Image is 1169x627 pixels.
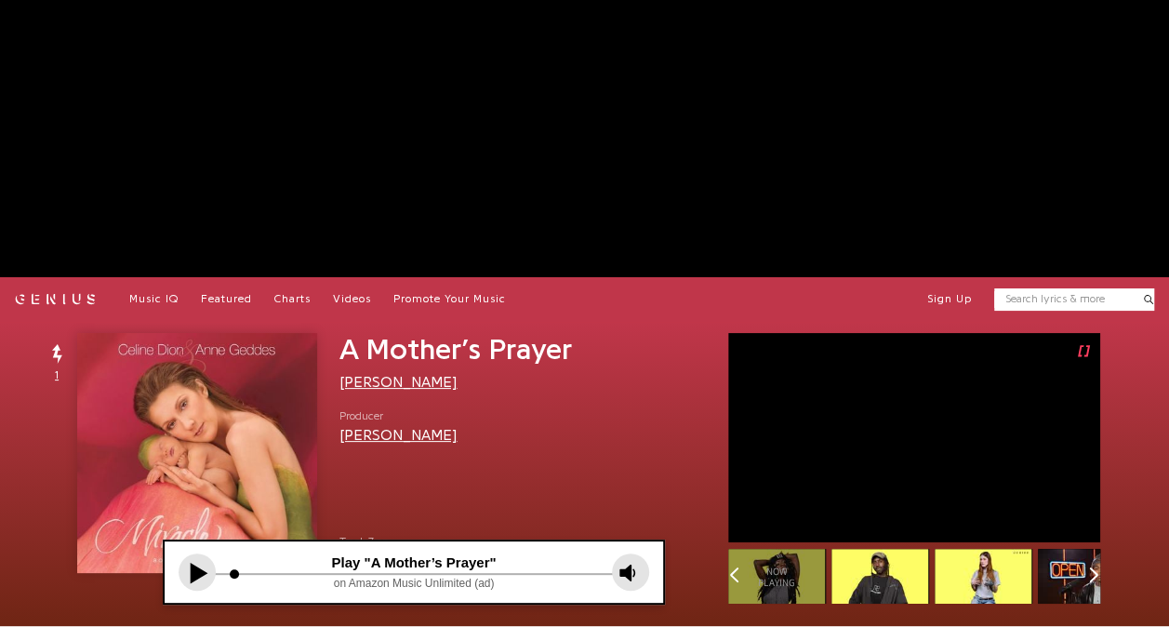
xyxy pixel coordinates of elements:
span: 1 [55,367,59,383]
span: Videos [333,293,371,304]
a: Featured [201,292,252,307]
span: Music IQ [129,293,179,304]
iframe: Tonefuse player [165,541,663,603]
input: Search lyrics & more [994,291,1133,307]
a: [PERSON_NAME] [339,375,458,390]
a: Promote Your Music [393,292,506,307]
span: Track 7 on [339,534,698,550]
span: A Mother’s Prayer [339,335,572,365]
a: Videos [333,292,371,307]
a: [PERSON_NAME] [339,428,458,443]
span: Promote Your Music [393,293,506,304]
img: Cover art for A Mother’s Prayer by Céline Dion [77,333,317,573]
span: Charts [274,293,311,304]
span: Producer [339,408,458,424]
span: Featured [201,293,252,304]
a: Music IQ [129,292,179,307]
button: Sign Up [927,292,972,307]
a: Charts [274,292,311,307]
iframe: Advertisement [134,22,1036,255]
